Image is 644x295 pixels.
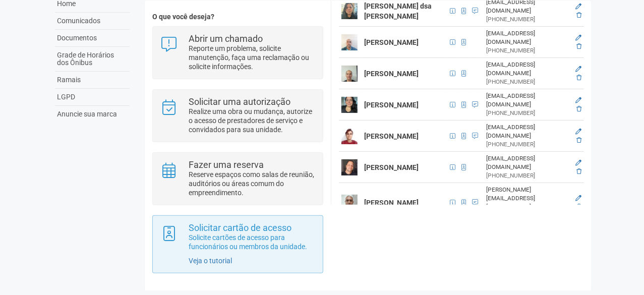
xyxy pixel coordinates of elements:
img: user.png [341,195,358,211]
a: Comunicados [55,13,130,30]
strong: Abrir um chamado [189,33,263,44]
strong: [PERSON_NAME] [364,199,419,207]
a: Excluir membro [576,168,581,175]
strong: [PERSON_NAME] [364,70,419,78]
p: Reporte um problema, solicite manutenção, faça uma reclamação ou solicite informações. [189,44,315,71]
a: Excluir membro [576,43,581,50]
a: Documentos [55,30,130,47]
div: [EMAIL_ADDRESS][DOMAIN_NAME] [486,29,568,46]
a: Solicitar uma autorização Realize uma obra ou mudança, autorize o acesso de prestadores de serviç... [160,97,315,134]
strong: [PERSON_NAME] dsa [PERSON_NAME] [364,2,432,20]
p: Solicite cartões de acesso para funcionários ou membros da unidade. [189,233,315,251]
div: [EMAIL_ADDRESS][DOMAIN_NAME] [486,154,568,171]
strong: [PERSON_NAME] [364,163,419,171]
div: [EMAIL_ADDRESS][DOMAIN_NAME] [486,123,568,140]
img: user.png [341,159,358,175]
a: Editar membro [575,159,581,166]
strong: Solicitar uma autorização [189,96,290,107]
a: Excluir membro [576,12,581,19]
a: Ramais [55,72,130,89]
div: [EMAIL_ADDRESS][DOMAIN_NAME] [486,61,568,78]
a: Editar membro [575,66,581,73]
a: Abrir um chamado Reporte um problema, solicite manutenção, faça uma reclamação ou solicite inform... [160,34,315,71]
a: LGPD [55,89,130,106]
a: Excluir membro [576,74,581,81]
img: user.png [341,3,358,19]
img: user.png [341,34,358,50]
a: Solicitar cartão de acesso Solicite cartões de acesso para funcionários ou membros da unidade. [160,223,315,251]
div: [PHONE_NUMBER] [486,171,568,180]
a: Editar membro [575,3,581,10]
a: Editar membro [575,128,581,135]
div: [PHONE_NUMBER] [486,46,568,55]
a: Excluir membro [576,137,581,144]
a: Fazer uma reserva Reserve espaços como salas de reunião, auditórios ou áreas comum do empreendime... [160,160,315,197]
h4: O que você deseja? [152,13,323,21]
div: [PHONE_NUMBER] [486,78,568,86]
img: user.png [341,66,358,82]
strong: Solicitar cartão de acesso [189,222,291,233]
img: user.png [341,128,358,144]
a: Grade de Horários dos Ônibus [55,47,130,72]
div: [PHONE_NUMBER] [486,109,568,117]
a: Excluir membro [576,203,581,210]
div: [PHONE_NUMBER] [486,15,568,24]
div: [PHONE_NUMBER] [486,140,568,149]
strong: [PERSON_NAME] [364,101,419,109]
div: [PERSON_NAME][EMAIL_ADDRESS][DOMAIN_NAME] [486,186,568,211]
p: Reserve espaços como salas de reunião, auditórios ou áreas comum do empreendimento. [189,170,315,197]
strong: [PERSON_NAME] [364,38,419,46]
a: Editar membro [575,34,581,41]
a: Anuncie sua marca [55,106,130,123]
div: [EMAIL_ADDRESS][DOMAIN_NAME] [486,92,568,109]
strong: Fazer uma reserva [189,159,264,170]
a: Excluir membro [576,105,581,112]
a: Editar membro [575,97,581,104]
img: user.png [341,97,358,113]
p: Realize uma obra ou mudança, autorize o acesso de prestadores de serviço e convidados para sua un... [189,107,315,134]
a: Editar membro [575,195,581,202]
strong: [PERSON_NAME] [364,132,419,140]
a: Veja o tutorial [189,257,232,265]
